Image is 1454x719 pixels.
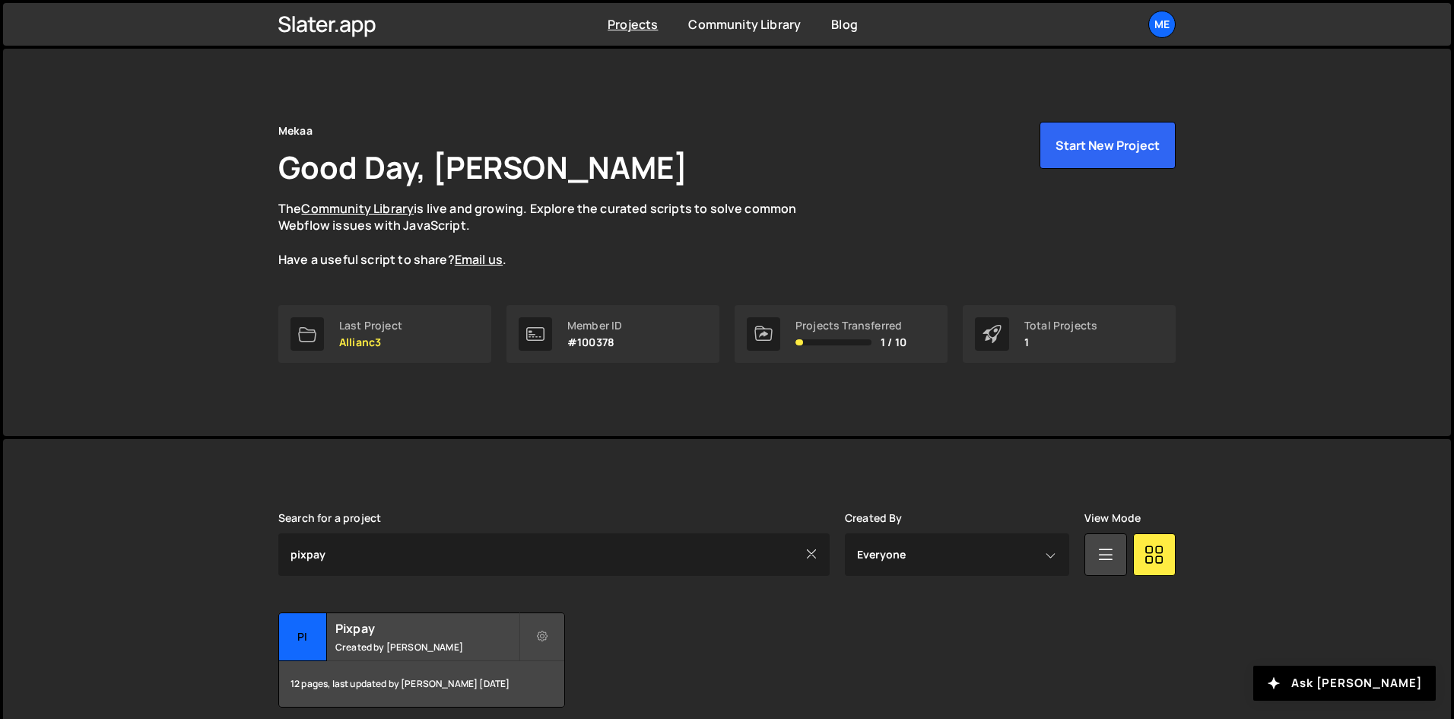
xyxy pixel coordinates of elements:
[335,641,519,654] small: Created by [PERSON_NAME]
[339,336,402,348] p: Allianc3
[845,512,903,524] label: Created By
[1040,122,1176,169] button: Start New Project
[608,16,658,33] a: Projects
[278,533,830,576] input: Type your project...
[278,305,491,363] a: Last Project Allianc3
[1024,336,1097,348] p: 1
[1084,512,1141,524] label: View Mode
[1148,11,1176,38] a: Me
[278,122,313,140] div: Mekaa
[339,320,402,332] div: Last Project
[688,16,801,33] a: Community Library
[278,200,826,269] p: The is live and growing. Explore the curated scripts to solve common Webflow issues with JavaScri...
[278,512,381,524] label: Search for a project
[795,320,906,332] div: Projects Transferred
[301,200,414,217] a: Community Library
[278,612,565,708] a: Pi Pixpay Created by [PERSON_NAME] 12 pages, last updated by [PERSON_NAME] [DATE]
[279,613,327,661] div: Pi
[567,336,622,348] p: #100378
[455,251,503,268] a: Email us
[567,320,622,332] div: Member ID
[1024,320,1097,332] div: Total Projects
[335,620,519,637] h2: Pixpay
[831,16,858,33] a: Blog
[279,661,564,707] div: 12 pages, last updated by [PERSON_NAME] [DATE]
[278,146,687,188] h1: Good Day, [PERSON_NAME]
[881,336,906,348] span: 1 / 10
[1253,666,1436,701] button: Ask [PERSON_NAME]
